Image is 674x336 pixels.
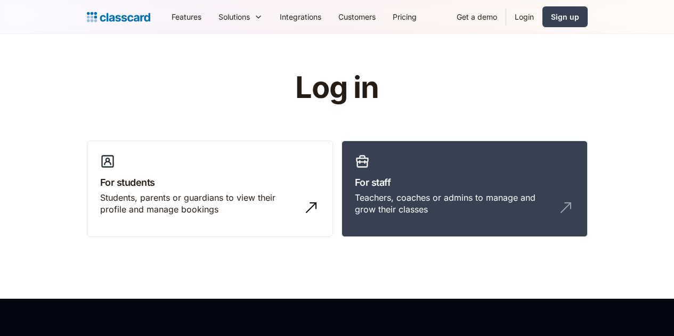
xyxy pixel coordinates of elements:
div: Students, parents or guardians to view their profile and manage bookings [100,192,298,216]
div: Solutions [218,11,250,22]
div: Teachers, coaches or admins to manage and grow their classes [355,192,553,216]
a: For studentsStudents, parents or guardians to view their profile and manage bookings [87,141,333,237]
a: Customers [330,5,384,29]
h1: Log in [168,71,506,104]
a: home [87,10,150,24]
a: Pricing [384,5,425,29]
h3: For students [100,175,320,190]
a: Features [163,5,210,29]
a: For staffTeachers, coaches or admins to manage and grow their classes [342,141,588,237]
a: Login [506,5,542,29]
h3: For staff [355,175,574,190]
div: Sign up [551,11,579,22]
a: Integrations [271,5,330,29]
div: Solutions [210,5,271,29]
a: Get a demo [448,5,506,29]
a: Sign up [542,6,588,27]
